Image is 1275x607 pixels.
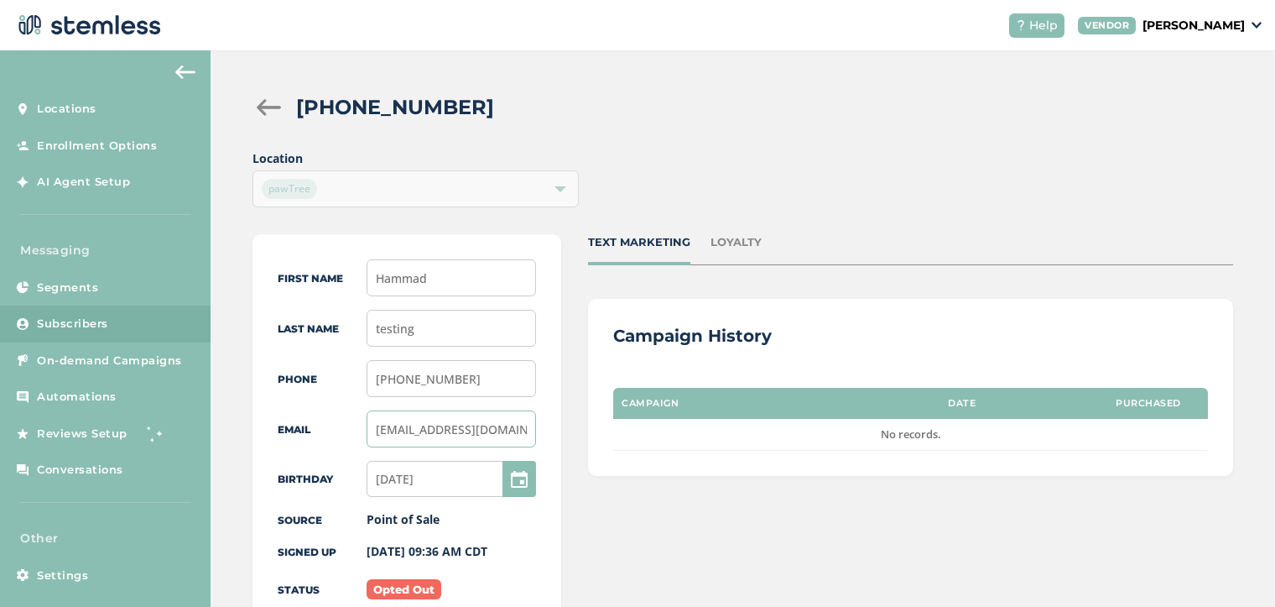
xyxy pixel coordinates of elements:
img: logo-dark-0685b13c.svg [13,8,161,42]
label: Last Name [278,322,339,335]
label: Purchased [1116,398,1181,409]
label: Campaign [622,398,679,409]
label: Date [948,398,976,409]
span: Enrollment Options [37,138,157,154]
label: [DATE] 09:36 AM CDT [367,543,487,559]
img: icon-help-white-03924b79.svg [1016,20,1026,30]
span: AI Agent Setup [37,174,130,191]
div: VENDOR [1078,17,1136,34]
img: glitter-stars-b7820f95.gif [140,416,174,450]
span: Reviews Setup [37,426,127,442]
span: Automations [37,389,117,406]
span: Segments [37,280,98,296]
p: [PERSON_NAME] [1142,17,1245,34]
span: No records. [881,426,941,442]
label: Email [278,423,310,436]
span: Conversations [37,462,123,479]
label: Location [252,149,580,167]
label: Source [278,514,322,526]
label: Birthday [278,473,333,485]
label: Status [278,583,320,596]
label: Point of Sale [367,511,440,527]
label: Signed up [278,546,336,558]
iframe: Chat Widget [1191,526,1275,607]
label: Opted Out [367,579,441,599]
label: Phone [278,373,317,385]
span: Settings [37,568,88,584]
span: Help [1029,17,1058,34]
h2: [PHONE_NUMBER] [296,92,494,123]
span: On-demand Campaigns [37,353,182,369]
div: TEXT MARKETING [588,234,690,251]
div: LOYALTY [710,234,762,251]
span: Subscribers [37,316,108,332]
span: Locations [37,101,96,118]
input: MM/DD/YYYY [367,461,536,497]
img: icon_down-arrow-small-66adaf34.svg [1252,22,1262,29]
h3: Campaign History [613,324,772,348]
img: icon-arrow-back-accent-c549486e.svg [175,65,195,79]
label: First Name [278,272,343,285]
